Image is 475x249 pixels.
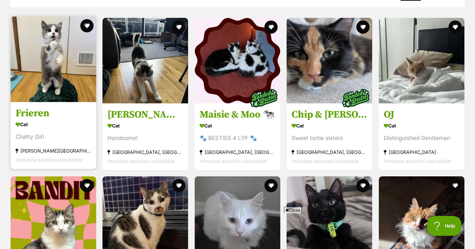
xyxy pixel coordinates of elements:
img: bonded besties [247,81,280,114]
div: 🐾 BESTIES 4 LYF 🐾 [200,133,275,142]
img: Frieren [11,17,96,102]
span: Interstate adoption unavailable [200,158,267,163]
div: Chatty Girl [16,132,91,141]
h3: Chip & [PERSON_NAME] [292,108,367,121]
div: Handsome! [107,133,183,142]
div: Sweet tortie sisters [292,133,367,142]
button: favourite [80,179,94,192]
div: Cat [200,121,275,130]
button: favourite [449,20,462,34]
a: OJ Cat Distinguished Gentleman [GEOGRAPHIC_DATA] Interstate adoption unavailable favourite [379,103,464,170]
button: favourite [357,20,370,34]
div: [GEOGRAPHIC_DATA], [GEOGRAPHIC_DATA] [292,147,367,156]
img: bonded besties [339,81,373,114]
div: Cat [107,121,183,130]
h3: OJ [384,108,459,121]
img: Maisie & Moo 🐄 [195,18,280,103]
button: favourite [449,179,462,192]
div: Cat [16,119,91,129]
button: favourite [173,179,186,192]
a: Chip & [PERSON_NAME] Cat Sweet tortie sisters [GEOGRAPHIC_DATA], [GEOGRAPHIC_DATA] Interstate ado... [287,103,372,170]
div: Cat [384,121,459,130]
iframe: Help Scout Beacon - Open [427,216,462,236]
a: Frieren Cat Chatty Girl [PERSON_NAME][GEOGRAPHIC_DATA], [GEOGRAPHIC_DATA] Interstate adoption una... [11,102,96,169]
div: Distinguished Gentleman [384,133,459,142]
h3: Maisie & Moo 🐄 [200,108,275,121]
span: Interstate adoption unavailable [16,157,83,162]
div: [GEOGRAPHIC_DATA] [384,147,459,156]
img: Chip & Dale [287,18,372,103]
a: Maisie & Moo 🐄 Cat 🐾 BESTIES 4 LYF 🐾 [GEOGRAPHIC_DATA], [GEOGRAPHIC_DATA] Interstate adoption una... [195,103,280,170]
div: Cat [292,121,367,130]
span: Interstate adoption unavailable [107,158,175,163]
h3: [PERSON_NAME] [107,108,183,121]
span: Close [284,207,302,213]
img: OJ [379,18,464,103]
div: [PERSON_NAME][GEOGRAPHIC_DATA], [GEOGRAPHIC_DATA] [16,146,91,155]
h3: Frieren [16,107,91,119]
button: favourite [357,179,370,192]
button: favourite [80,19,94,32]
iframe: Advertisement [77,216,398,246]
div: [GEOGRAPHIC_DATA], [GEOGRAPHIC_DATA] [107,147,183,156]
div: [GEOGRAPHIC_DATA], [GEOGRAPHIC_DATA] [200,147,275,156]
span: Interstate adoption unavailable [384,158,451,163]
button: favourite [173,20,186,34]
button: favourite [264,20,278,34]
img: Reginald [102,18,188,103]
span: Interstate adoption unavailable [292,158,359,163]
a: [PERSON_NAME] Cat Handsome! [GEOGRAPHIC_DATA], [GEOGRAPHIC_DATA] Interstate adoption unavailable ... [102,103,188,170]
button: favourite [264,179,278,192]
